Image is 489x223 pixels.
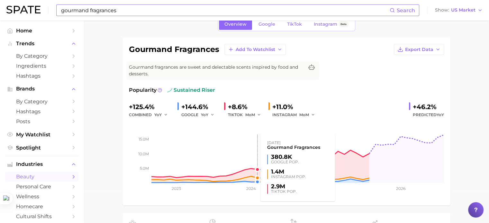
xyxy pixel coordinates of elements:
span: Hashtags [16,108,68,115]
div: combined [129,111,172,119]
a: Home [5,26,78,36]
a: Overview [219,19,252,30]
span: Overview [224,21,247,27]
span: Hashtags [16,73,68,79]
span: Spotlight [16,145,68,151]
span: personal care [16,184,68,190]
a: Ingredients [5,61,78,71]
span: Gourmand fragrances are sweet and delectable scents inspired by food and desserts. [129,64,304,77]
tspan: 2023 [172,186,181,191]
span: YoY [154,112,162,117]
div: +144.6% [181,102,219,112]
a: Google [253,19,281,30]
a: cultural shifts [5,211,78,221]
button: MoM [299,111,315,119]
span: Trends [16,41,68,47]
input: Search here for a brand, industry, or ingredient [60,5,390,16]
button: Brands [5,84,78,94]
div: TIKTOK [228,111,263,119]
span: homecare [16,203,68,210]
img: sustained riser [167,88,172,93]
tspan: 2026 [396,186,405,191]
span: US Market [451,8,475,12]
span: Google [258,21,275,27]
a: wellness [5,192,78,202]
span: Industries [16,161,68,167]
span: Ingredients [16,63,68,69]
div: +8.6% [228,102,263,112]
span: Show [435,8,449,12]
div: GOOGLE [181,111,219,119]
span: Add to Watchlist [236,47,275,52]
a: InstagramBeta [308,19,354,30]
a: Hashtags [5,71,78,81]
a: homecare [5,202,78,211]
div: +11.0% [272,102,317,112]
a: personal care [5,182,78,192]
a: beauty [5,172,78,182]
tspan: 2024 [246,186,256,191]
a: by Category [5,97,78,107]
span: by Category [16,53,68,59]
span: YoY [437,112,444,117]
button: Add to Watchlist [224,44,286,55]
button: MoM [245,111,261,119]
button: ShowUS Market [433,6,484,14]
span: Popularity [129,86,157,94]
span: Posts [16,118,68,124]
tspan: 2025 [321,186,331,191]
span: by Category [16,99,68,105]
img: SPATE [6,6,41,13]
span: cultural shifts [16,213,68,219]
div: +46.2% [413,102,444,112]
a: Spotlight [5,143,78,153]
span: YoY [201,112,208,117]
button: YoY [201,111,215,119]
div: +125.4% [129,102,172,112]
button: Trends [5,39,78,48]
span: beauty [16,174,68,180]
span: wellness [16,193,68,200]
span: Predicted [413,111,444,119]
a: by Category [5,51,78,61]
span: Brands [16,86,68,92]
span: MoM [299,112,309,117]
button: Industries [5,159,78,169]
a: My Watchlist [5,130,78,140]
span: TikTok [287,21,302,27]
div: INSTAGRAM [272,111,317,119]
span: Export Data [405,47,433,52]
button: YoY [154,111,168,119]
button: Export Data [394,44,444,55]
a: Hashtags [5,107,78,116]
span: My Watchlist [16,132,68,138]
span: Home [16,28,68,34]
span: MoM [245,112,255,117]
span: Beta [340,21,347,27]
span: Search [397,7,415,13]
h1: gourmand fragrances [129,46,219,53]
a: Posts [5,116,78,126]
a: TikTok [282,19,307,30]
span: sustained riser [167,86,215,94]
span: Instagram [314,21,337,27]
